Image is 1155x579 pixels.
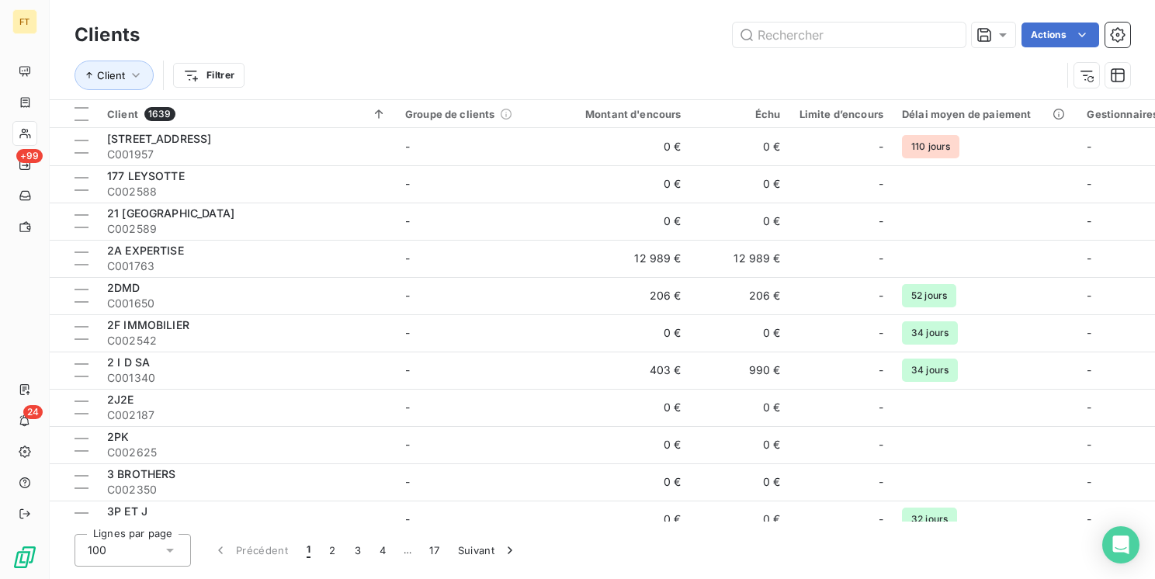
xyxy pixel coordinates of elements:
span: C002187 [107,407,387,423]
td: 0 € [557,463,691,501]
button: 3 [345,534,370,567]
td: 0 € [557,389,691,426]
td: 0 € [691,463,790,501]
span: - [1087,140,1091,153]
span: C001934 [107,519,387,535]
td: 990 € [691,352,790,389]
span: 2A EXPERTISE [107,244,184,257]
span: - [1087,438,1091,451]
span: C002625 [107,445,387,460]
button: 2 [320,534,345,567]
span: - [879,511,883,527]
span: 2DMD [107,281,140,294]
span: Client [97,69,125,81]
span: - [1087,512,1091,525]
span: - [1087,400,1091,414]
div: Limite d’encours [799,108,883,120]
span: 24 [23,405,43,419]
span: C001650 [107,296,387,311]
span: 3P ET J [107,504,147,518]
span: Client [107,108,138,120]
span: - [1087,251,1091,265]
span: C001957 [107,147,387,162]
span: C002588 [107,184,387,199]
span: - [405,475,410,488]
span: - [1087,177,1091,190]
span: - [879,213,883,229]
span: 21 [GEOGRAPHIC_DATA] [107,206,234,220]
td: 0 € [557,203,691,240]
td: 0 € [557,165,691,203]
span: 52 jours [902,284,956,307]
span: C001340 [107,370,387,386]
span: C002350 [107,482,387,498]
td: 0 € [691,389,790,426]
span: C002542 [107,333,387,348]
span: - [405,177,410,190]
span: [STREET_ADDRESS] [107,132,211,145]
button: Filtrer [173,63,245,88]
span: - [879,437,883,452]
td: 0 € [557,128,691,165]
span: - [879,325,883,341]
span: 34 jours [902,321,958,345]
span: - [405,214,410,227]
span: - [405,363,410,376]
span: - [1087,326,1091,339]
div: Open Intercom Messenger [1102,526,1139,563]
span: - [1087,214,1091,227]
td: 206 € [691,277,790,314]
span: - [1087,363,1091,376]
span: … [395,538,420,563]
span: - [879,176,883,192]
div: Montant d'encours [567,108,682,120]
div: FT [12,9,37,34]
td: 0 € [691,203,790,240]
span: 1639 [144,107,175,121]
span: C001763 [107,258,387,274]
span: - [879,288,883,303]
td: 0 € [557,426,691,463]
span: 34 jours [902,359,958,382]
button: 1 [297,534,320,567]
span: - [879,139,883,154]
button: 17 [420,534,449,567]
div: Délai moyen de paiement [902,108,1068,120]
span: 2PK [107,430,129,443]
button: Client [75,61,154,90]
td: 0 € [691,501,790,538]
td: 0 € [691,128,790,165]
h3: Clients [75,21,140,49]
span: - [879,400,883,415]
span: 32 jours [902,508,957,531]
div: Échu [700,108,781,120]
span: - [1087,289,1091,302]
td: 0 € [691,165,790,203]
img: Logo LeanPay [12,545,37,570]
td: 12 989 € [691,240,790,277]
span: - [405,326,410,339]
span: - [405,140,410,153]
span: 1 [307,543,310,558]
td: 0 € [691,426,790,463]
span: C002589 [107,221,387,237]
td: 0 € [557,501,691,538]
span: 110 jours [902,135,959,158]
span: - [405,438,410,451]
td: 206 € [557,277,691,314]
span: 2 I D SA [107,355,150,369]
span: 100 [88,543,106,558]
td: 0 € [691,314,790,352]
span: - [879,474,883,490]
span: - [879,362,883,378]
span: - [1087,475,1091,488]
span: - [405,400,410,414]
span: 2J2E [107,393,134,406]
span: - [405,251,410,265]
span: - [405,289,410,302]
button: 4 [370,534,395,567]
span: - [405,512,410,525]
button: Suivant [449,534,527,567]
span: 3 BROTHERS [107,467,176,480]
button: Actions [1021,23,1099,47]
